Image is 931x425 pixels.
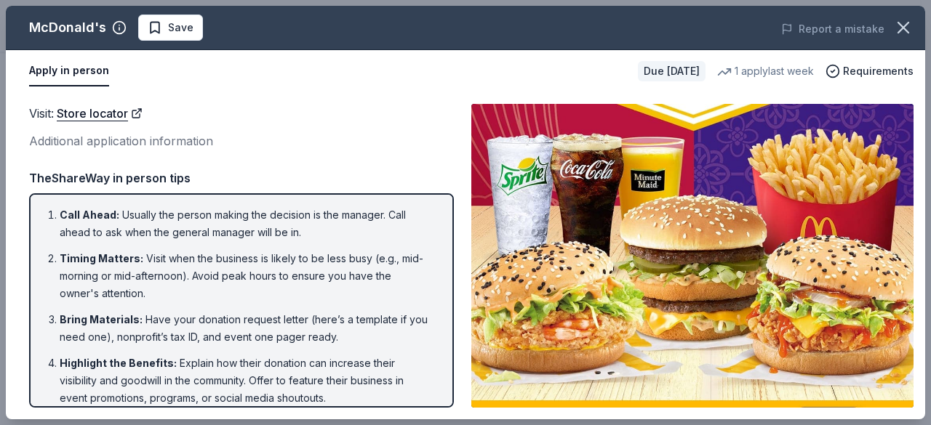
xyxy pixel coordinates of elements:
[826,62,914,80] button: Requirements
[29,104,454,123] div: Visit :
[60,209,119,221] span: Call Ahead :
[60,252,143,264] span: Timing Matters :
[29,56,109,86] button: Apply in person
[138,15,203,41] button: Save
[60,313,143,325] span: Bring Materials :
[60,206,432,241] li: Usually the person making the decision is the manager. Call ahead to ask when the general manager...
[60,250,432,302] li: Visit when the business is likely to be less busy (e.g., mid-morning or mid-afternoon). Avoid pea...
[60,357,177,369] span: Highlight the Benefits :
[168,19,193,36] span: Save
[60,355,432,407] li: Explain how their donation can increase their visibility and goodwill in the community. Offer to ...
[717,62,814,80] div: 1 apply last week
[29,16,106,39] div: McDonald's
[29,169,454,187] div: TheShareWay in person tips
[29,131,454,150] div: Additional application information
[638,61,706,81] div: Due [DATE]
[60,311,432,346] li: Have your donation request letter (here’s a template if you need one), nonprofit’s tax ID, and ev...
[781,20,884,38] button: Report a mistake
[843,62,914,80] span: Requirements
[471,104,914,408] img: Image for McDonald's
[57,104,143,123] a: Store locator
